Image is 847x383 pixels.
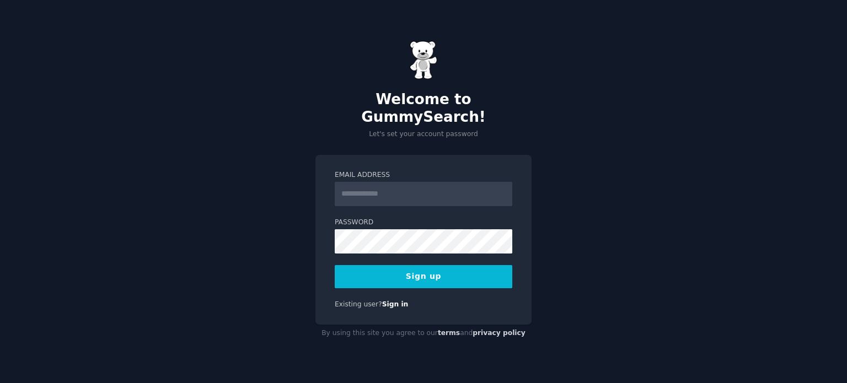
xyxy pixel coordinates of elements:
img: Gummy Bear [410,41,437,79]
a: Sign in [382,300,409,308]
a: privacy policy [473,329,526,337]
div: By using this site you agree to our and [315,325,532,342]
p: Let's set your account password [315,130,532,139]
h2: Welcome to GummySearch! [315,91,532,126]
a: terms [438,329,460,337]
label: Email Address [335,170,512,180]
label: Password [335,218,512,228]
button: Sign up [335,265,512,288]
span: Existing user? [335,300,382,308]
